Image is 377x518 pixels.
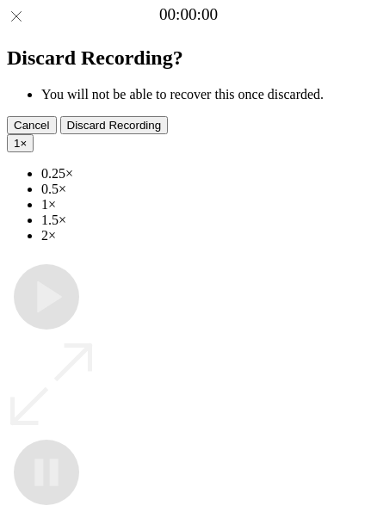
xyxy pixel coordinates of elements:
[159,5,218,24] a: 00:00:00
[41,166,370,182] li: 0.25×
[7,134,34,152] button: 1×
[41,228,370,244] li: 2×
[7,116,57,134] button: Cancel
[41,182,370,197] li: 0.5×
[41,213,370,228] li: 1.5×
[60,116,169,134] button: Discard Recording
[41,87,370,102] li: You will not be able to recover this once discarded.
[7,46,370,70] h2: Discard Recording?
[14,137,20,150] span: 1
[41,197,370,213] li: 1×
